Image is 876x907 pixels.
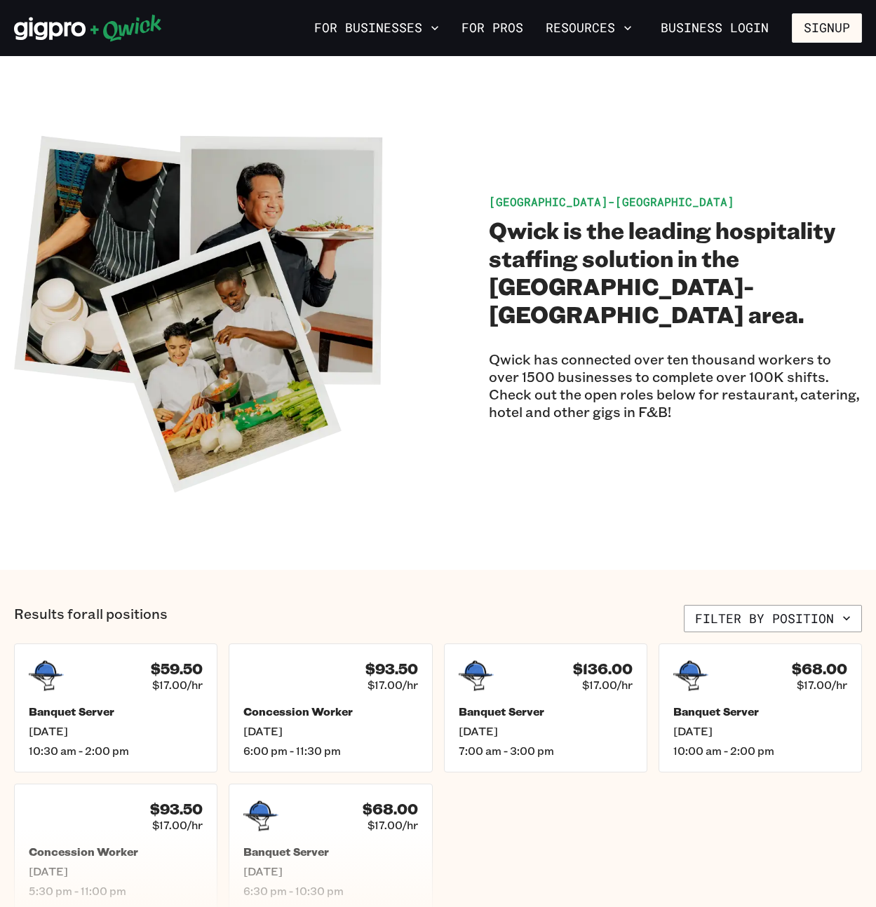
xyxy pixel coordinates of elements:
p: Qwick has connected over ten thousand workers to over 1500 businesses to complete over 100K shift... [489,350,863,421]
span: $17.00/hr [582,678,633,692]
h4: $93.50 [150,800,203,818]
a: $136.00$17.00/hrBanquet Server[DATE]7:00 am - 3:00 pm [444,643,647,772]
span: [DATE] [29,864,203,878]
h5: Banquet Server [243,845,417,859]
p: Results for all positions [14,605,168,633]
span: $17.00/hr [152,678,203,692]
button: Signup [792,13,862,43]
span: $17.00/hr [368,678,418,692]
img: A collection of images of people working gigs. [14,126,388,500]
span: 10:30 am - 2:00 pm [29,744,203,758]
span: 10:00 am - 2:00 pm [673,744,847,758]
h4: $59.50 [151,660,203,678]
button: Resources [540,16,638,40]
h4: $93.50 [365,660,418,678]
span: 6:30 pm - 10:30 pm [243,884,417,898]
a: $93.50$17.00/hrConcession Worker[DATE]6:00 pm - 11:30 pm [229,643,432,772]
h5: Concession Worker [29,845,203,859]
span: $17.00/hr [368,818,418,832]
a: $59.50$17.00/hrBanquet Server[DATE]10:30 am - 2:00 pm [14,643,217,772]
h5: Concession Worker [243,704,417,718]
span: 5:30 pm - 11:00 pm [29,884,203,898]
h2: Qwick is the leading hospitality staffing solution in the [GEOGRAPHIC_DATA]-[GEOGRAPHIC_DATA] area. [489,216,863,328]
span: $17.00/hr [152,818,203,832]
a: $68.00$17.00/hrBanquet Server[DATE]10:00 am - 2:00 pm [659,643,862,772]
span: [DATE] [459,724,633,738]
h4: $136.00 [573,660,633,678]
h5: Banquet Server [673,704,847,718]
span: $17.00/hr [797,678,847,692]
a: Business Login [649,13,781,43]
h4: $68.00 [363,800,418,818]
a: For Pros [456,16,529,40]
button: Filter by position [684,605,862,633]
span: [GEOGRAPHIC_DATA]-[GEOGRAPHIC_DATA] [489,194,734,209]
h5: Banquet Server [459,704,633,718]
button: For Businesses [309,16,445,40]
h5: Banquet Server [29,704,203,718]
span: [DATE] [673,724,847,738]
span: [DATE] [243,864,417,878]
span: [DATE] [243,724,417,738]
h4: $68.00 [792,660,847,678]
span: [DATE] [29,724,203,738]
span: 7:00 am - 3:00 pm [459,744,633,758]
span: 6:00 pm - 11:30 pm [243,744,417,758]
